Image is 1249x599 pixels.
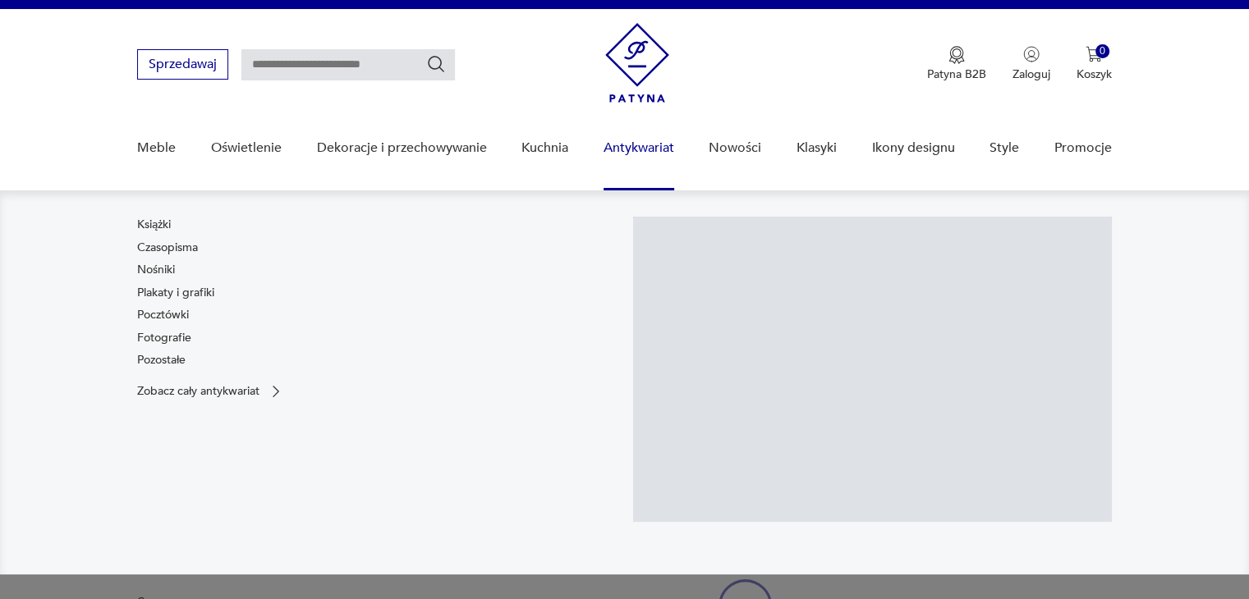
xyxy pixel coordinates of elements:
[1086,46,1102,62] img: Ikona koszyka
[426,54,446,74] button: Szukaj
[1095,44,1109,58] div: 0
[137,330,191,346] a: Fotografie
[137,49,228,80] button: Sprzedawaj
[1013,46,1050,82] button: Zaloguj
[137,262,175,278] a: Nośniki
[1077,66,1112,82] p: Koszyk
[797,117,837,180] a: Klasyki
[137,217,171,233] a: Książki
[1077,46,1112,82] button: 0Koszyk
[927,46,986,82] button: Patyna B2B
[1054,117,1112,180] a: Promocje
[1013,66,1050,82] p: Zaloguj
[137,386,259,396] p: Zobacz cały antykwariat
[211,117,282,180] a: Oświetlenie
[927,66,986,82] p: Patyna B2B
[1023,46,1040,62] img: Ikonka użytkownika
[521,117,568,180] a: Kuchnia
[137,60,228,71] a: Sprzedawaj
[137,240,198,256] a: Czasopisma
[709,117,761,180] a: Nowości
[990,117,1019,180] a: Style
[137,352,186,368] a: Pozostałe
[948,46,965,64] img: Ikona medalu
[137,383,284,400] a: Zobacz cały antykwariat
[316,117,486,180] a: Dekoracje i przechowywanie
[137,307,189,323] a: Pocztówki
[927,46,986,82] a: Ikona medaluPatyna B2B
[604,117,674,180] a: Antykwariat
[137,117,176,180] a: Meble
[137,285,214,301] a: Plakaty i grafiki
[871,117,954,180] a: Ikony designu
[605,23,669,103] img: Patyna - sklep z meblami i dekoracjami vintage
